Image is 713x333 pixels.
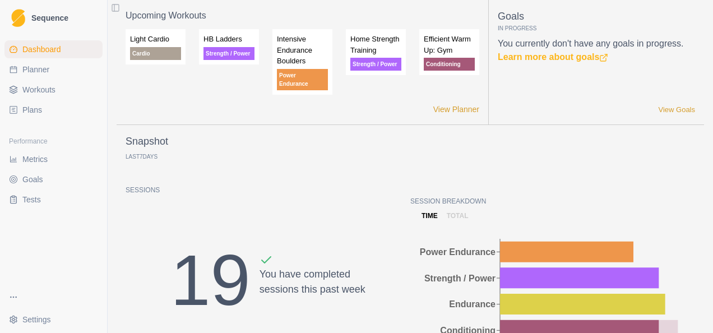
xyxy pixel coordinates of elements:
p: Last Days [126,154,158,160]
p: In Progress [498,24,695,33]
p: Home Strength Training [350,34,401,55]
a: Workouts [4,81,103,99]
a: Planner [4,61,103,78]
img: Logo [11,9,25,27]
p: Intensive Endurance Boulders [277,34,328,67]
p: Goals [498,9,695,24]
span: Planner [22,64,49,75]
span: Sequence [31,14,68,22]
p: Efficient Warm Up: Gym [424,34,475,55]
tspan: Endurance [449,299,496,309]
span: 7 [140,154,143,160]
tspan: Strength / Power [424,273,496,283]
a: View Goals [658,104,695,115]
p: total [447,211,469,221]
span: Workouts [22,84,55,95]
span: Tests [22,194,41,205]
p: time [422,211,438,221]
p: Snapshot [126,134,168,149]
span: Plans [22,104,42,115]
button: Settings [4,311,103,329]
p: Strength / Power [203,47,254,60]
p: Conditioning [424,58,475,71]
p: Strength / Power [350,58,401,71]
p: Power Endurance [277,69,328,90]
span: Dashboard [22,44,61,55]
a: Metrics [4,150,103,168]
p: Sessions [126,185,410,195]
span: Metrics [22,154,48,165]
a: Dashboard [4,40,103,58]
a: Tests [4,191,103,209]
div: Performance [4,132,103,150]
a: Learn more about goals [498,52,608,62]
a: LogoSequence [4,4,103,31]
p: You currently don't have any goals in progress. [498,37,695,64]
tspan: Power Endurance [420,247,496,257]
span: Goals [22,174,43,185]
p: Light Cardio [130,34,181,45]
p: HB Ladders [203,34,254,45]
a: Plans [4,101,103,119]
a: Goals [4,170,103,188]
p: Session Breakdown [410,196,695,206]
p: Cardio [130,47,181,60]
a: View Planner [433,104,479,115]
p: Upcoming Workouts [126,9,479,22]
